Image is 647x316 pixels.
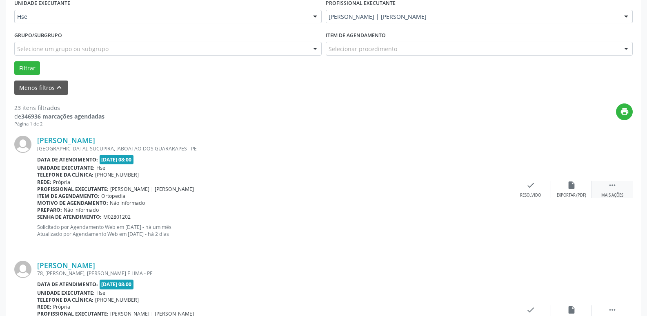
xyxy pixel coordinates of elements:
[37,296,93,303] b: Telefone da clínica:
[37,206,62,213] b: Preparo:
[37,261,95,270] a: [PERSON_NAME]
[526,181,535,190] i: check
[37,145,510,152] div: [GEOGRAPHIC_DATA], SUCUPIRA, JABOATAO DOS GUARARAPES - PE
[329,45,397,53] span: Selecionar procedimento
[100,280,134,289] span: [DATE] 08:00
[37,281,98,288] b: Data de atendimento:
[14,103,104,112] div: 23 itens filtrados
[326,29,386,42] label: Item de agendamento
[567,181,576,190] i: insert_drive_file
[37,303,51,310] b: Rede:
[608,305,617,314] i: 
[37,199,108,206] b: Motivo de agendamento:
[53,179,70,186] span: Própria
[608,181,617,190] i: 
[14,121,104,128] div: Página 1 de 2
[95,171,139,178] span: [PHONE_NUMBER]
[37,164,95,171] b: Unidade executante:
[620,107,629,116] i: print
[37,186,109,193] b: Profissional executante:
[55,83,64,92] i: keyboard_arrow_up
[526,305,535,314] i: check
[557,193,586,198] div: Exportar (PDF)
[95,296,139,303] span: [PHONE_NUMBER]
[64,206,99,213] span: Não informado
[14,112,104,121] div: de
[601,193,623,198] div: Mais ações
[14,81,68,95] button: Menos filtroskeyboard_arrow_up
[37,289,95,296] b: Unidade executante:
[37,171,93,178] b: Telefone da clínica:
[17,13,305,21] span: Hse
[329,13,616,21] span: [PERSON_NAME] | [PERSON_NAME]
[567,305,576,314] i: insert_drive_file
[14,29,62,42] label: Grupo/Subgrupo
[110,199,145,206] span: Não informado
[103,213,131,220] span: M02801202
[37,156,98,163] b: Data de atendimento:
[37,224,510,238] p: Solicitado por Agendamento Web em [DATE] - há um mês Atualizado por Agendamento Web em [DATE] - h...
[101,193,125,199] span: Ortopedia
[96,289,105,296] span: Hse
[520,193,541,198] div: Resolvido
[110,186,194,193] span: [PERSON_NAME] | [PERSON_NAME]
[14,136,31,153] img: img
[96,164,105,171] span: Hse
[14,61,40,75] button: Filtrar
[616,103,633,120] button: print
[14,261,31,278] img: img
[100,155,134,164] span: [DATE] 08:00
[53,303,70,310] span: Própria
[17,45,109,53] span: Selecione um grupo ou subgrupo
[37,193,100,199] b: Item de agendamento:
[37,213,102,220] b: Senha de atendimento:
[37,270,510,277] div: 78, [PERSON_NAME], [PERSON_NAME] E LIMA - PE
[37,179,51,186] b: Rede:
[21,112,104,120] strong: 346936 marcações agendadas
[37,136,95,145] a: [PERSON_NAME]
